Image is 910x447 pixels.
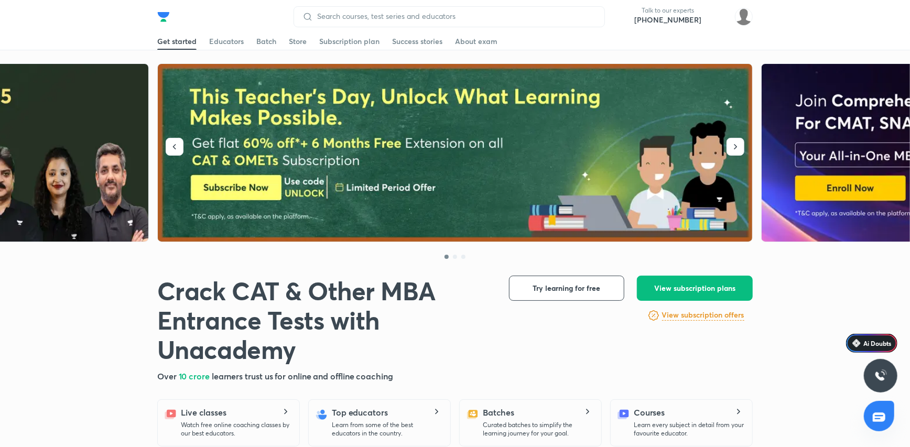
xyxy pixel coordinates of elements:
[863,339,891,347] span: Ai Doubts
[654,283,735,293] span: View subscription plans
[157,276,492,364] h1: Crack CAT & Other MBA Entrance Tests with Unacademy
[852,339,861,347] img: Icon
[662,309,744,322] a: View subscription offers
[846,334,897,353] a: Ai Doubts
[662,310,744,321] h6: View subscription offers
[289,36,307,47] div: Store
[256,36,276,47] div: Batch
[157,33,197,50] a: Get started
[332,421,442,438] p: Learn from some of the best educators in the country.
[455,33,497,50] a: About exam
[157,36,197,47] div: Get started
[455,36,497,47] div: About exam
[313,12,596,20] input: Search courses, test series and educators
[209,36,244,47] div: Educators
[157,10,170,23] img: Company Logo
[179,370,212,381] span: 10 crore
[509,276,624,301] button: Try learning for free
[332,406,388,419] h5: Top educators
[533,283,601,293] span: Try learning for free
[634,406,665,419] h5: Courses
[483,406,514,419] h5: Batches
[319,33,380,50] a: Subscription plan
[637,276,753,301] button: View subscription plans
[483,421,593,438] p: Curated batches to simplify the learning journey for your goal.
[613,6,634,27] img: call-us
[157,370,179,381] span: Over
[256,33,276,50] a: Batch
[634,6,701,15] p: Talk to our experts
[392,36,442,47] div: Success stories
[874,369,887,382] img: ttu
[634,15,701,25] a: [PHONE_NUMBER]
[710,8,727,25] img: avatar
[209,33,244,50] a: Educators
[212,370,393,381] span: learners trust us for online and offline coaching
[735,8,753,26] img: Varun Ramnath
[289,33,307,50] a: Store
[319,36,380,47] div: Subscription plan
[181,421,291,438] p: Watch free online coaching classes by our best educators.
[181,406,226,419] h5: Live classes
[392,33,442,50] a: Success stories
[634,421,744,438] p: Learn every subject in detail from your favourite educator.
